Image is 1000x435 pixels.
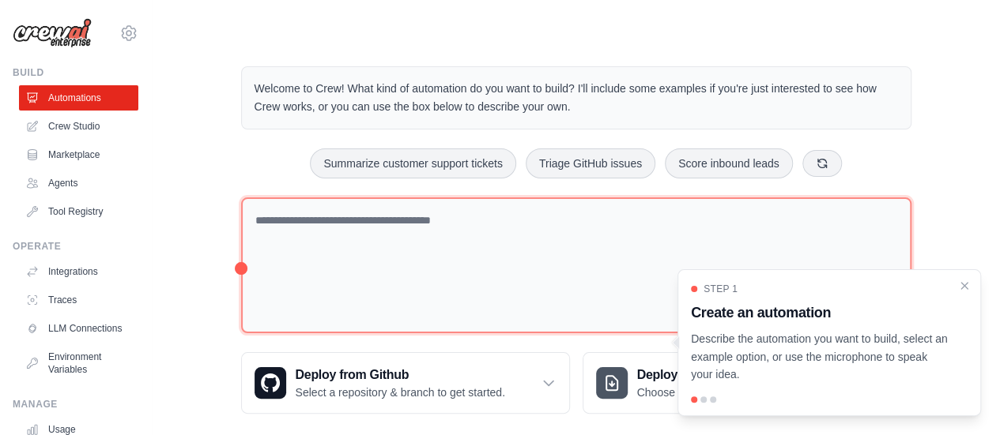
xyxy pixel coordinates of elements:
button: Close walkthrough [958,279,971,292]
div: Manage [13,398,138,411]
h3: Deploy from zip file [637,366,771,384]
p: Choose a zip file to upload. [637,384,771,400]
a: Automations [19,85,138,111]
div: Operate [13,240,138,253]
a: Marketplace [19,142,138,167]
button: Summarize customer support tickets [310,148,515,178]
h3: Create an automation [691,302,949,324]
a: Agents [19,171,138,196]
p: Select a repository & branch to get started. [296,384,505,400]
a: Traces [19,287,138,313]
button: Score inbound leads [665,148,793,178]
button: Triage GitHub issues [526,148,655,178]
p: Describe the automation you want to build, select an example option, or use the microphone to spe... [691,330,949,384]
a: Environment Variables [19,344,138,382]
span: Step 1 [704,283,738,295]
div: Build [13,66,138,79]
a: Integrations [19,259,138,284]
a: Tool Registry [19,199,138,224]
h3: Deploy from Github [296,366,505,384]
img: Logo [13,18,92,48]
p: Welcome to Crew! What kind of automation do you want to build? I'll include some examples if you'... [255,80,898,116]
iframe: Chat Widget [921,359,1000,435]
a: Crew Studio [19,114,138,139]
a: LLM Connections [19,316,138,341]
